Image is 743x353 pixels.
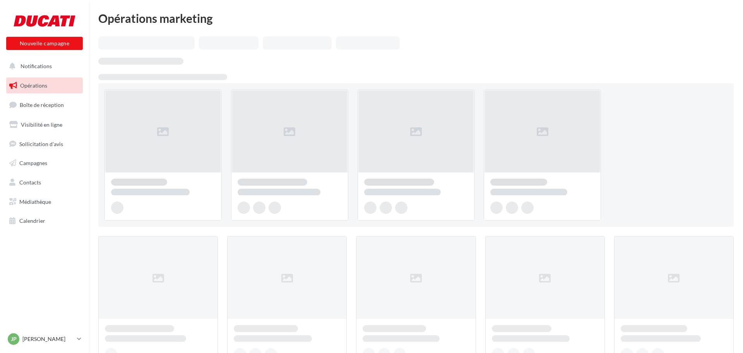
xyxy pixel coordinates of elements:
a: JP [PERSON_NAME] [6,332,83,346]
div: Opérations marketing [98,12,734,24]
a: Visibilité en ligne [5,117,84,133]
a: Opérations [5,77,84,94]
span: Visibilité en ligne [21,121,62,128]
a: Campagnes [5,155,84,171]
span: Boîte de réception [20,102,64,108]
button: Nouvelle campagne [6,37,83,50]
span: Médiathèque [19,198,51,205]
span: JP [11,335,17,343]
a: Boîte de réception [5,96,84,113]
span: Contacts [19,179,41,186]
a: Contacts [5,174,84,191]
span: Sollicitation d'avis [19,140,63,147]
a: Sollicitation d'avis [5,136,84,152]
span: Calendrier [19,217,45,224]
span: Campagnes [19,160,47,166]
a: Médiathèque [5,194,84,210]
span: Notifications [21,63,52,69]
a: Calendrier [5,213,84,229]
span: Opérations [20,82,47,89]
button: Notifications [5,58,81,74]
p: [PERSON_NAME] [22,335,74,343]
